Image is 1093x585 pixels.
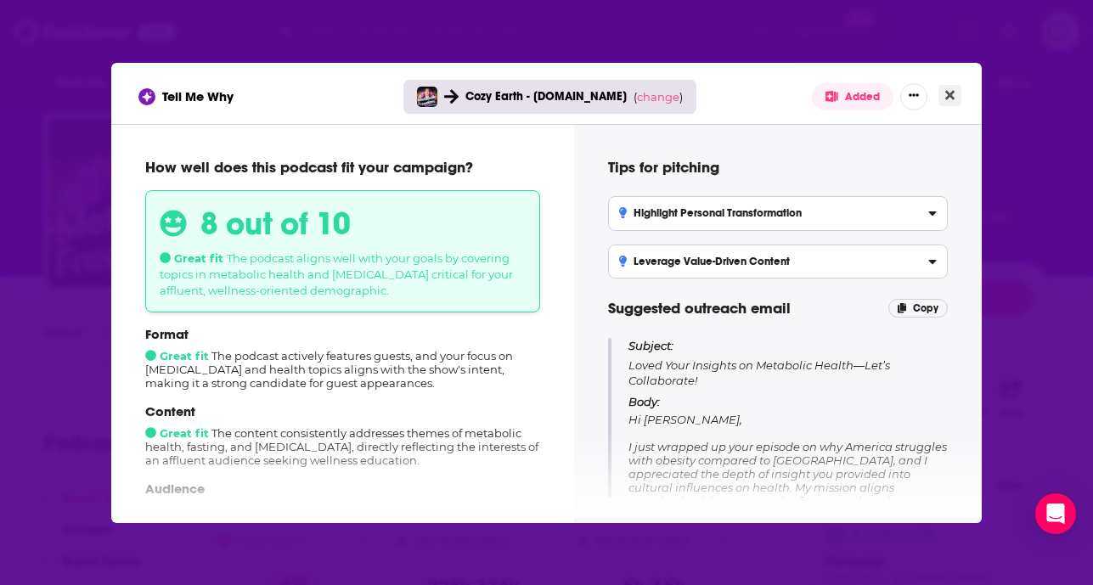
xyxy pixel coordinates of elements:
p: Content [145,403,540,419]
div: The audience demographics, including a strong [DEMOGRAPHIC_DATA] presence and inclination towards... [145,481,540,558]
span: Cozy Earth - [DOMAIN_NAME] [465,89,627,104]
h3: Leverage Value-Driven Content [619,256,790,267]
button: Show More Button [900,83,927,110]
h3: Highlight Personal Transformation [619,207,802,219]
div: The content consistently addresses themes of metabolic health, fasting, and [MEDICAL_DATA], direc... [145,403,540,467]
span: Great fit [160,251,223,265]
p: Audience [145,481,540,497]
span: Great fit [145,426,209,440]
span: ( ) [634,90,683,104]
span: Copy [913,302,938,314]
button: Close [938,85,961,106]
span: Tell Me Why [162,88,234,104]
div: The podcast actively features guests, and your focus on [MEDICAL_DATA] and health topics aligns w... [145,326,540,390]
span: Subject: [628,338,673,353]
h3: 8 out of 10 [200,205,351,243]
h4: Tips for pitching [608,158,948,177]
div: Open Intercom Messenger [1035,493,1076,534]
img: Metabolic Freedom With Ben Azadi [417,87,437,107]
img: tell me why sparkle [141,91,153,103]
button: Added [812,83,893,110]
p: Format [145,326,540,342]
span: change [637,90,679,104]
span: Great fit [145,349,209,363]
span: The podcast aligns well with your goals by covering topics in metabolic health and [MEDICAL_DATA]... [160,251,513,297]
span: Suggested outreach email [608,299,791,318]
p: How well does this podcast fit your campaign? [145,158,540,177]
span: Body: [628,395,660,408]
p: Loved Your Insights on Metabolic Health—Let’s Collaborate! [628,338,948,388]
